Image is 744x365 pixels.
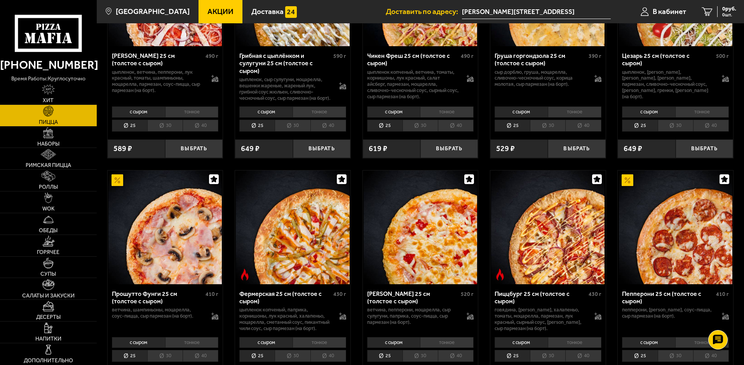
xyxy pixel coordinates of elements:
[653,8,686,15] span: В кабинет
[108,170,222,284] img: Прошутто Фунги 25 см (толстое с сыром)
[530,350,565,362] li: 30
[367,337,420,348] li: с сыром
[367,350,402,362] li: 25
[548,106,601,117] li: тонкое
[37,250,59,255] span: Горячее
[236,170,349,284] img: Фермерская 25 см (толстое с сыром)
[622,120,657,132] li: 25
[293,337,346,348] li: тонкое
[310,120,346,132] li: 40
[239,120,275,132] li: 25
[693,120,729,132] li: 40
[675,337,729,348] li: тонкое
[26,163,71,168] span: Римская пицца
[548,337,601,348] li: тонкое
[241,145,260,153] span: 649 ₽
[622,69,714,100] p: цыпленок, [PERSON_NAME], [PERSON_NAME], [PERSON_NAME], пармезан, сливочно-чесночный соус, [PERSON...
[285,6,297,18] img: 15daf4d41897b9f0e9f617042186c801.svg
[364,170,477,284] img: Прошутто Формаджио 25 см (толстое с сыром)
[622,350,657,362] li: 25
[622,337,675,348] li: с сыром
[239,269,251,280] img: Острое блюдо
[147,120,183,132] li: 30
[206,291,218,297] span: 410 г
[716,53,729,59] span: 500 г
[183,120,218,132] li: 40
[207,8,233,15] span: Акции
[39,120,58,125] span: Пицца
[42,206,54,212] span: WOK
[239,350,275,362] li: 25
[402,120,438,132] li: 30
[275,120,310,132] li: 30
[495,120,530,132] li: 25
[112,52,204,67] div: [PERSON_NAME] 25 см (толстое с сыром)
[363,170,478,284] a: Прошутто Формаджио 25 см (толстое с сыром)
[367,307,459,325] p: ветчина, пепперони, моцарелла, сыр сулугуни, паприка, соус-пицца, сыр пармезан (на борт).
[491,170,605,284] img: Пиццбург 25 см (толстое с сыром)
[530,120,565,132] li: 30
[622,174,633,186] img: Акционный
[165,337,219,348] li: тонкое
[333,53,346,59] span: 590 г
[116,8,190,15] span: [GEOGRAPHIC_DATA]
[495,69,587,88] p: сыр дорблю, груша, моцарелла, сливочно-чесночный соус, корица молотая, сыр пармезан (на борт).
[548,139,605,158] button: Выбрать
[293,106,346,117] li: тонкое
[183,350,218,362] li: 40
[333,291,346,297] span: 430 г
[438,120,474,132] li: 40
[43,98,54,103] span: Хит
[438,350,474,362] li: 40
[275,350,310,362] li: 30
[619,170,732,284] img: Пепперони 25 см (толстое с сыром)
[658,350,693,362] li: 30
[462,5,611,19] input: Ваш адрес доставки
[722,6,736,12] span: 0 руб.
[462,5,611,19] span: Полозова улица, 4, подъезд 2
[235,170,350,284] a: Острое блюдоФермерская 25 см (толстое с сыром)
[693,350,729,362] li: 40
[402,350,438,362] li: 30
[565,350,601,362] li: 40
[112,350,147,362] li: 25
[622,290,714,305] div: Пепперони 25 см (толстое с сыром)
[565,120,601,132] li: 40
[35,336,61,342] span: Напитки
[108,170,223,284] a: АкционныйПрошутто Фунги 25 см (толстое с сыром)
[239,52,331,74] div: Грибная с цыплёнком и сулугуни 25 см (толстое с сыром)
[112,106,165,117] li: с сыром
[239,106,293,117] li: с сыром
[310,350,346,362] li: 40
[490,170,606,284] a: Острое блюдоПиццбург 25 см (толстое с сыром)
[622,307,714,319] p: пепперони, [PERSON_NAME], соус-пицца, сыр пармезан (на борт).
[420,139,478,158] button: Выбрать
[165,106,219,117] li: тонкое
[367,120,402,132] li: 25
[206,53,218,59] span: 490 г
[676,139,733,158] button: Выбрать
[495,52,587,67] div: Груша горгондзола 25 см (толстое с сыром)
[716,291,729,297] span: 410 г
[112,69,204,94] p: цыпленок, ветчина, пепперони, лук красный, томаты, шампиньоны, моцарелла, пармезан, соус-пицца, с...
[239,290,331,305] div: Фермерская 25 см (толстое с сыром)
[622,52,714,67] div: Цезарь 25 см (толстое с сыром)
[367,69,459,100] p: цыпленок копченый, ветчина, томаты, корнишоны, лук красный, салат айсберг, пармезан, моцарелла, с...
[589,53,601,59] span: 390 г
[495,350,530,362] li: 25
[165,139,223,158] button: Выбрать
[461,291,474,297] span: 520 г
[461,53,474,59] span: 490 г
[589,291,601,297] span: 430 г
[420,106,474,117] li: тонкое
[624,145,642,153] span: 649 ₽
[112,307,204,319] p: ветчина, шампиньоны, моцарелла, соус-пицца, сыр пармезан (на борт).
[658,120,693,132] li: 30
[113,145,132,153] span: 589 ₽
[22,293,75,299] span: Салаты и закуски
[722,12,736,17] span: 0 шт.
[112,120,147,132] li: 25
[496,145,515,153] span: 529 ₽
[495,337,548,348] li: с сыром
[40,271,56,277] span: Супы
